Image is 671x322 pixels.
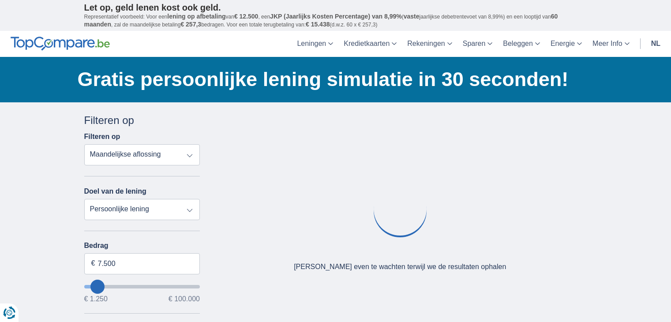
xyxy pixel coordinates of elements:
[84,13,587,29] p: Representatief voorbeeld: Voor een van , een ( jaarlijkse debetrentevoet van 8,99%) en een loopti...
[91,258,95,269] span: €
[84,2,587,13] p: Let op, geld lenen kost ook geld.
[167,13,225,20] span: lening op afbetaling
[270,13,402,20] span: JKP (Jaarlijks Kosten Percentage) van 8,99%
[84,296,108,303] span: € 1.250
[11,37,110,51] img: TopCompare
[84,187,146,195] label: Doel van de lening
[294,262,506,272] div: [PERSON_NAME] even te wachten terwijl we de resultaten ophalen
[402,31,457,57] a: Rekeningen
[84,13,558,28] span: 60 maanden
[545,31,587,57] a: Energie
[498,31,545,57] a: Beleggen
[169,296,200,303] span: € 100.000
[84,133,120,141] label: Filteren op
[180,21,201,28] span: € 257,3
[78,66,587,93] h1: Gratis persoonlijke lening simulatie in 30 seconden!
[646,31,666,57] a: nl
[404,13,420,20] span: vaste
[457,31,498,57] a: Sparen
[234,13,259,20] span: € 12.500
[338,31,402,57] a: Kredietkaarten
[306,21,330,28] span: € 15.438
[84,242,200,250] label: Bedrag
[587,31,635,57] a: Meer Info
[292,31,338,57] a: Leningen
[84,113,200,128] div: Filteren op
[84,285,200,288] input: wantToBorrow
